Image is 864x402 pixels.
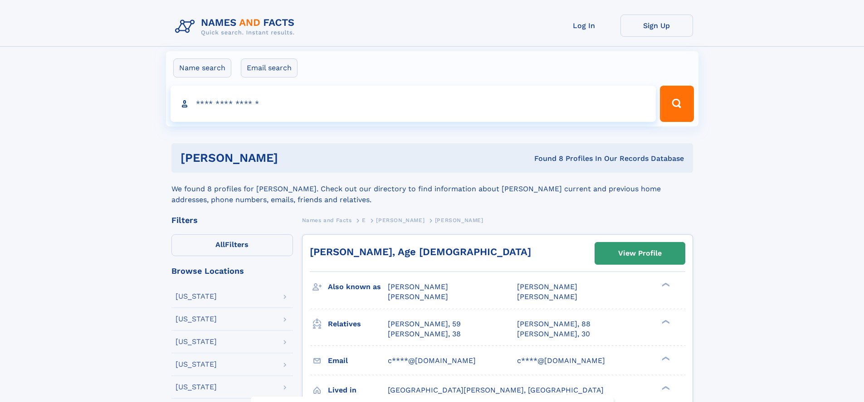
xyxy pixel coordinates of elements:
a: [PERSON_NAME], 30 [517,329,590,339]
h1: [PERSON_NAME] [181,152,406,164]
div: [US_STATE] [176,293,217,300]
button: Search Button [660,86,693,122]
span: E [362,217,366,223]
a: [PERSON_NAME], 38 [388,329,461,339]
div: Browse Locations [171,267,293,275]
div: We found 8 profiles for [PERSON_NAME]. Check out our directory to find information about [PERSON_... [171,173,693,205]
div: [US_STATE] [176,315,217,323]
span: All [215,240,225,249]
div: [US_STATE] [176,383,217,391]
h3: Email [328,353,388,368]
a: Names and Facts [302,214,352,226]
input: search input [171,86,656,122]
div: [US_STATE] [176,338,217,345]
div: Filters [171,216,293,224]
span: [PERSON_NAME] [376,217,425,223]
label: Name search [173,58,231,77]
div: Found 8 Profiles In Our Records Database [406,154,684,164]
span: [PERSON_NAME] [517,282,577,291]
div: ❯ [659,319,670,325]
div: ❯ [659,385,670,391]
a: [PERSON_NAME] [376,214,425,226]
span: [GEOGRAPHIC_DATA][PERSON_NAME], [GEOGRAPHIC_DATA] [388,386,604,394]
a: View Profile [595,242,685,264]
a: [PERSON_NAME], 88 [517,319,591,329]
img: Logo Names and Facts [171,15,302,39]
h3: Relatives [328,316,388,332]
a: [PERSON_NAME], Age [DEMOGRAPHIC_DATA] [310,246,531,257]
span: [PERSON_NAME] [388,292,448,301]
a: E [362,214,366,226]
div: ❯ [659,355,670,361]
div: View Profile [618,243,662,264]
a: [PERSON_NAME], 59 [388,319,461,329]
a: Log In [548,15,620,37]
label: Email search [241,58,298,77]
label: Filters [171,234,293,256]
h3: Also known as [328,279,388,295]
h3: Lived in [328,383,388,398]
div: ❯ [659,282,670,288]
span: [PERSON_NAME] [517,292,577,301]
span: [PERSON_NAME] [435,217,483,223]
span: [PERSON_NAME] [388,282,448,291]
div: [US_STATE] [176,361,217,368]
a: Sign Up [620,15,693,37]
